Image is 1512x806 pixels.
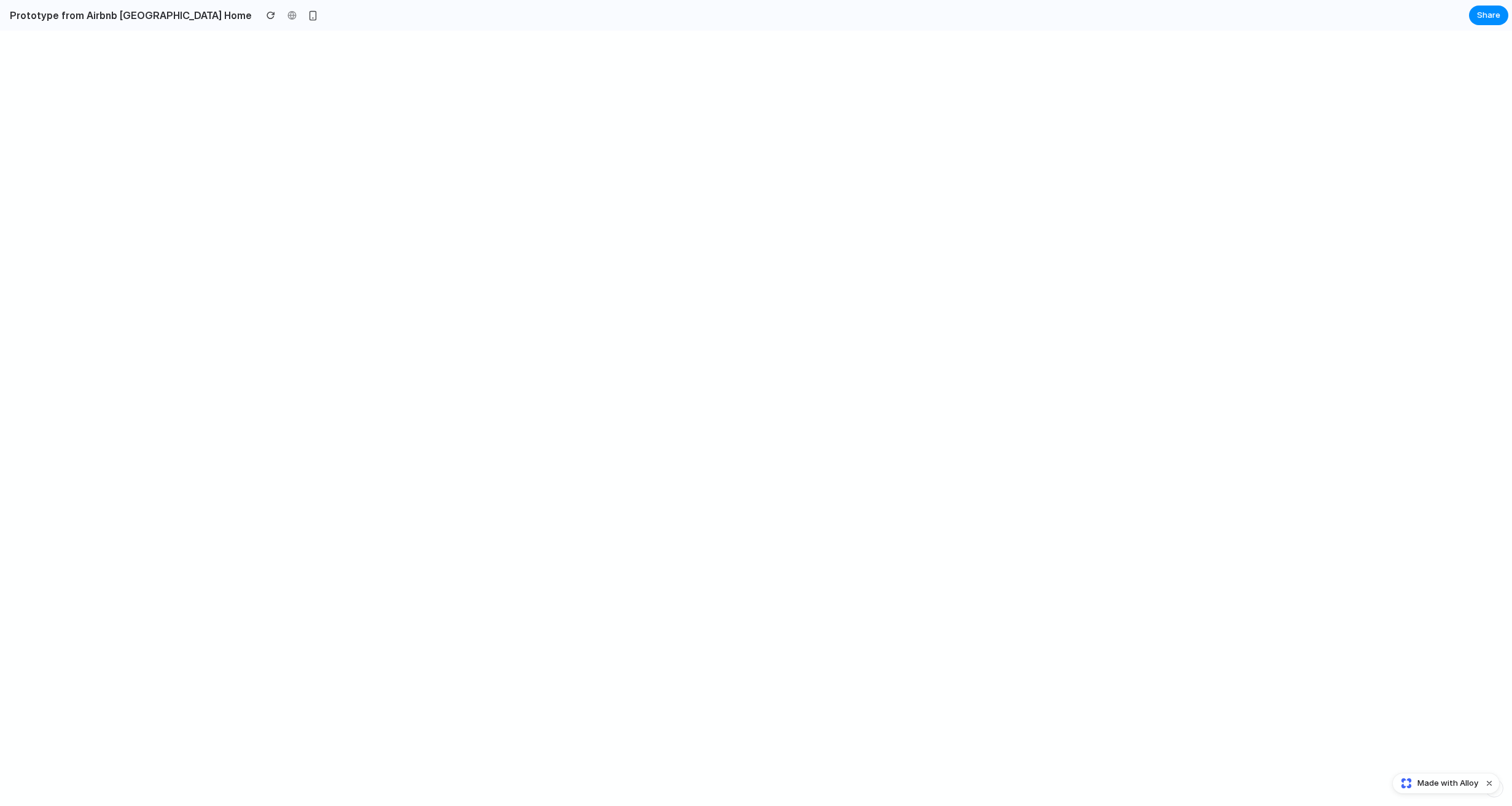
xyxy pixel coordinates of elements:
button: Share [1469,6,1508,25]
span: Share [1477,9,1500,21]
h2: Prototype from Airbnb [GEOGRAPHIC_DATA] Home [5,8,252,23]
span: Made with Alloy [1417,777,1478,789]
button: Dismiss watermark [1482,776,1497,791]
a: Made with Alloy [1393,777,1479,789]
